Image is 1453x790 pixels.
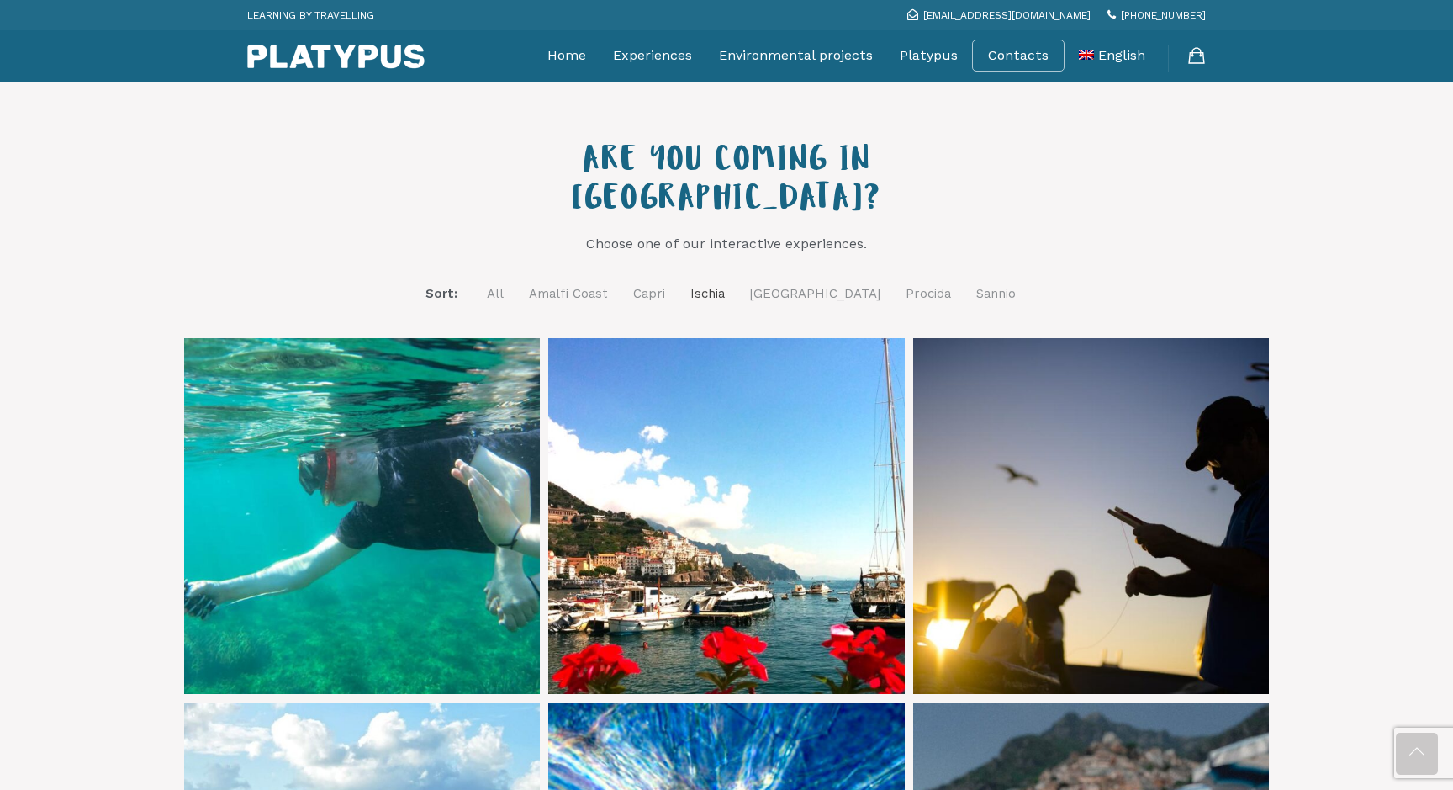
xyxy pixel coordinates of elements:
a: [GEOGRAPHIC_DATA] [750,284,880,305]
a: Contacts [988,47,1049,64]
a: [EMAIL_ADDRESS][DOMAIN_NAME] [907,9,1091,21]
a: Experiences [613,34,692,77]
span: Sort: [425,286,457,301]
a: English [1079,34,1145,77]
span: ARE YOU COMING IN [GEOGRAPHIC_DATA]? [572,146,882,220]
a: Procida [906,284,951,305]
p: LEARNING BY TRAVELLING [247,4,374,26]
span: [PHONE_NUMBER] [1121,9,1206,21]
a: Home [547,34,586,77]
span: [EMAIL_ADDRESS][DOMAIN_NAME] [923,9,1091,21]
a: Platypus [900,34,958,77]
img: Platypus [247,44,425,69]
a: Environmental projects [719,34,873,77]
a: Amalfi Coast [529,284,608,305]
span: English [1098,47,1145,63]
a: Ischia [690,284,725,305]
p: Choose one of our interactive experiences. [487,234,966,254]
a: All [487,284,504,305]
a: Sannio [976,284,1016,305]
a: [PHONE_NUMBER] [1107,9,1206,21]
a: Capri [633,284,665,305]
